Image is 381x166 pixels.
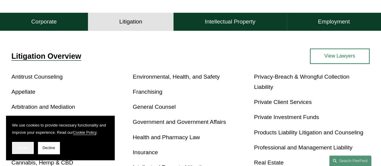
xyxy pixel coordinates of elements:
button: Accept [12,142,34,154]
h4: Corporate [31,18,57,25]
a: Private Investment Funds [254,114,319,120]
a: Products Liability Litigation and Counseling [254,129,363,136]
button: Decline [38,142,60,154]
a: Cookie Policy [73,130,96,135]
a: Antitrust Counseling [11,74,63,80]
a: View Lawyers [310,49,370,64]
a: Cannabis, Hemp & CBD [11,159,73,166]
a: Private Client Services [254,99,311,105]
span: Accept [17,146,29,150]
section: Cookie banner [6,116,114,160]
a: Search this site [329,155,371,166]
h4: Intellectual Property [205,18,255,25]
a: Privacy-Breach & Wrongful Collection Liability [254,74,349,90]
p: We use cookies to provide necessary functionality and improve your experience. Read our . [12,122,108,136]
a: Insurance [133,149,158,155]
h4: Employment [318,18,350,25]
a: Litigation Overview [11,52,81,60]
a: Government and Government Affairs [133,119,226,125]
a: General Counsel [133,104,176,110]
a: Environmental, Health, and Safety [133,74,220,80]
a: Health and Pharmacy Law [133,134,200,140]
a: Appellate [11,89,35,95]
a: Franchising [133,89,162,95]
span: Decline [42,146,55,150]
h4: Litigation [119,18,142,25]
a: Professional and Management Liability [254,144,352,151]
a: Arbitration and Mediation [11,104,75,110]
a: Real Estate [254,159,283,166]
